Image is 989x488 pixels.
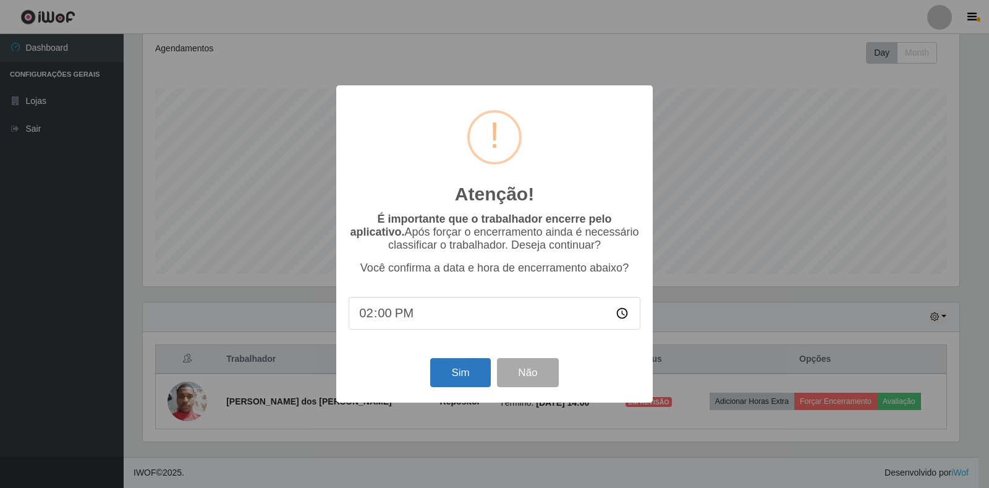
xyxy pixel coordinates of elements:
[497,358,558,387] button: Não
[349,262,640,275] p: Você confirma a data e hora de encerramento abaixo?
[455,183,534,205] h2: Atenção!
[350,213,611,238] b: É importante que o trabalhador encerre pelo aplicativo.
[349,213,640,252] p: Após forçar o encerramento ainda é necessário classificar o trabalhador. Deseja continuar?
[430,358,490,387] button: Sim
